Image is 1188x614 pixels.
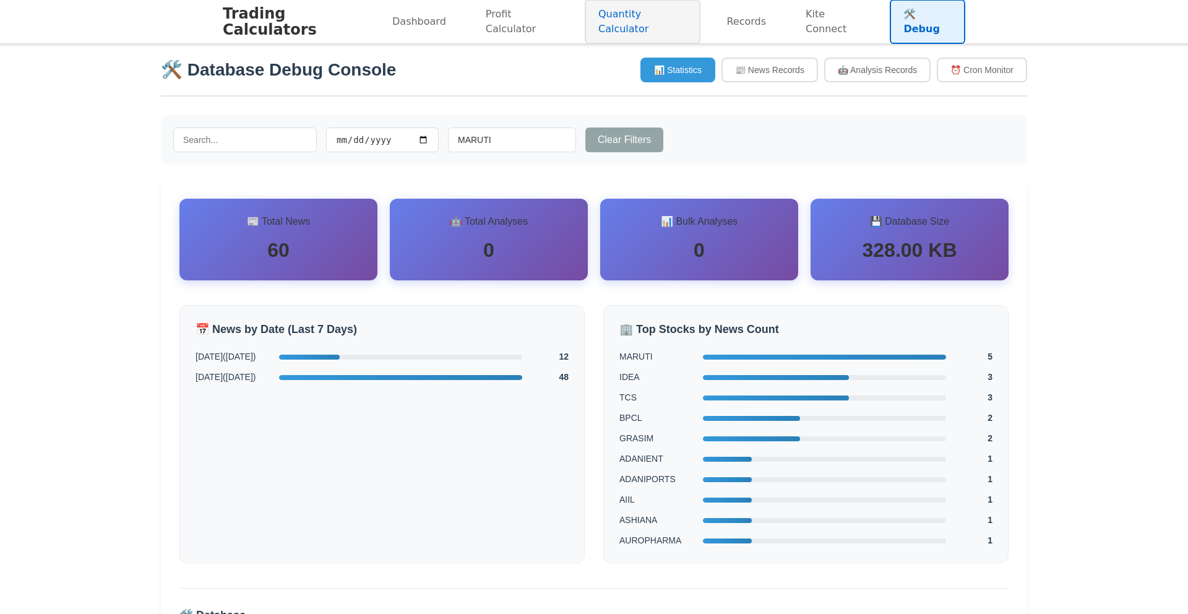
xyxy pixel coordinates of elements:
[955,534,992,547] span: 1
[196,371,270,384] span: [DATE] ( [DATE] )
[826,235,993,265] div: 328.00 KB
[955,514,992,527] span: 1
[826,214,993,229] h3: 💾 Database Size
[619,514,694,527] span: ASHIANA
[405,235,572,265] div: 0
[619,452,694,465] span: ADANIENT
[619,350,694,363] span: MARUTI
[173,128,317,152] input: Search...
[585,128,663,152] button: Clear Filters
[824,58,931,82] button: 🤖 Analysis Records
[223,6,379,38] h1: Trading Calculators
[161,57,396,83] h2: 🛠️ Database Debug Console
[619,321,992,338] h3: 🏢 Top Stocks by News Count
[616,214,783,229] h3: 📊 Bulk Analyses
[619,391,694,404] span: TCS
[955,432,992,445] span: 2
[448,128,576,152] input: Symbol (e.g., AAPL)
[619,412,694,425] span: BPCL
[532,350,569,363] span: 12
[640,58,715,82] button: 📊 Statistics
[379,7,460,37] a: Dashboard
[195,235,362,265] div: 60
[937,58,1027,82] button: ⏰ Cron Monitor
[196,350,270,363] span: [DATE] ( [DATE] )
[713,7,780,37] a: Records
[616,235,783,265] div: 0
[955,371,992,384] span: 3
[955,350,992,363] span: 5
[532,371,569,384] span: 48
[955,452,992,465] span: 1
[955,391,992,404] span: 3
[619,493,694,506] span: AIIL
[195,214,362,229] h3: 📰 Total News
[619,371,694,384] span: IDEA
[721,58,818,82] button: 📰 News Records
[619,534,694,547] span: AUROPHARMA
[196,321,569,338] h3: 📅 News by Date (Last 7 Days)
[955,412,992,425] span: 2
[405,214,572,229] h3: 🤖 Total Analyses
[955,493,992,506] span: 1
[955,473,992,486] span: 1
[619,432,694,445] span: GRASIM
[619,473,694,486] span: ADANIPORTS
